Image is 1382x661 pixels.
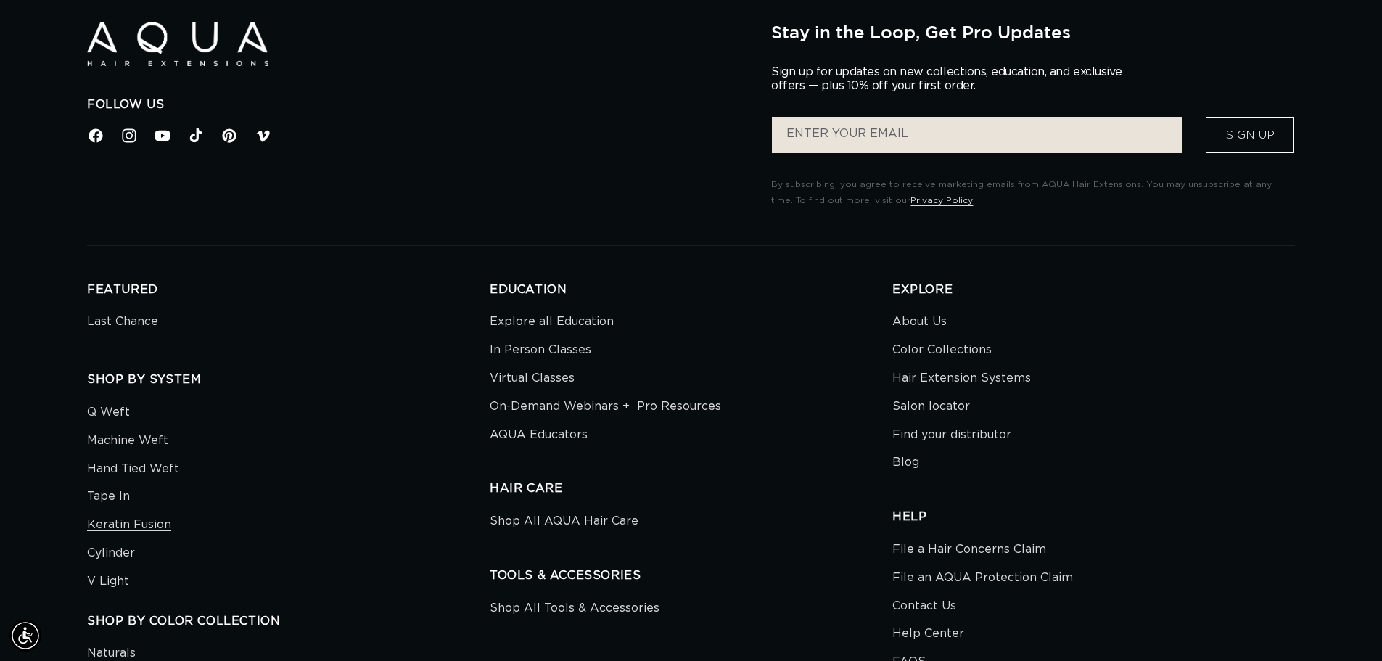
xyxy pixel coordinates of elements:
[87,372,490,387] h2: SHOP BY SYSTEM
[892,364,1031,393] a: Hair Extension Systems
[87,311,158,336] a: Last Chance
[87,483,130,511] a: Tape In
[87,427,168,455] a: Machine Weft
[892,336,992,364] a: Color Collections
[490,393,721,421] a: On-Demand Webinars + Pro Resources
[490,282,892,297] h2: EDUCATION
[771,22,1295,42] h2: Stay in the Loop, Get Pro Updates
[490,481,892,496] h2: HAIR CARE
[892,311,947,336] a: About Us
[490,364,575,393] a: Virtual Classes
[490,568,892,583] h2: TOOLS & ACCESSORIES
[892,448,919,477] a: Blog
[490,336,591,364] a: In Person Classes
[9,620,41,652] div: Accessibility Menu
[910,196,973,205] a: Privacy Policy
[490,598,659,623] a: Shop All Tools & Accessories
[87,614,490,629] h2: SHOP BY COLOR COLLECTION
[87,567,129,596] a: V Light
[87,511,171,539] a: Keratin Fusion
[87,282,490,297] h2: FEATURED
[490,311,614,336] a: Explore all Education
[892,282,1295,297] h2: EXPLORE
[892,509,1295,525] h2: HELP
[772,117,1182,153] input: ENTER YOUR EMAIL
[1309,591,1382,661] iframe: Chat Widget
[87,97,749,112] h2: Follow Us
[892,393,970,421] a: Salon locator
[87,539,135,567] a: Cylinder
[87,455,179,483] a: Hand Tied Weft
[892,421,1011,449] a: Find your distributor
[87,402,130,427] a: Q Weft
[771,65,1134,93] p: Sign up for updates on new collections, education, and exclusive offers — plus 10% off your first...
[87,22,268,66] img: Aqua Hair Extensions
[1206,117,1294,153] button: Sign Up
[490,511,638,535] a: Shop All AQUA Hair Care
[771,177,1295,208] p: By subscribing, you agree to receive marketing emails from AQUA Hair Extensions. You may unsubscr...
[892,539,1046,564] a: File a Hair Concerns Claim
[892,564,1073,592] a: File an AQUA Protection Claim
[892,592,956,620] a: Contact Us
[490,421,588,449] a: AQUA Educators
[892,620,964,648] a: Help Center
